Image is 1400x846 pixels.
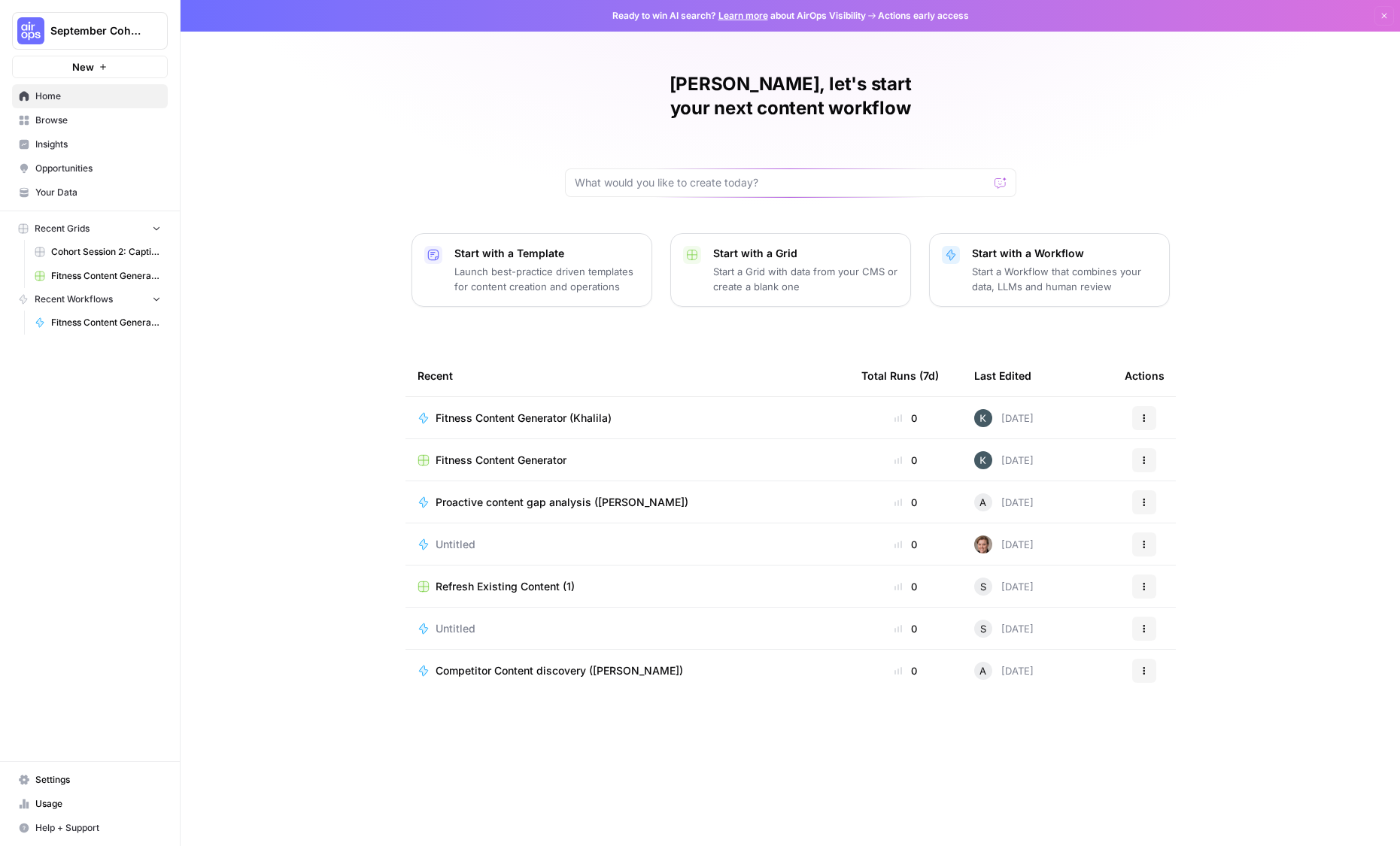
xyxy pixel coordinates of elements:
button: New [12,56,168,78]
span: S [980,579,986,594]
span: Untitled [436,537,475,552]
span: A [979,663,986,678]
div: [DATE] [974,620,1034,638]
span: Proactive content gap analysis ([PERSON_NAME]) [436,495,688,510]
p: Start with a Template [454,246,639,261]
span: September Cohort [50,23,141,38]
span: Ready to win AI search? about AirOps Visibility [612,9,866,23]
span: Insights [35,138,161,151]
a: Fitness Content Generator (Khalila) [418,411,837,426]
p: Start with a Grid [713,246,898,261]
a: Untitled [418,621,837,636]
button: Start with a WorkflowStart a Workflow that combines your data, LLMs and human review [929,233,1170,307]
span: Usage [35,797,161,811]
span: Browse [35,114,161,127]
span: Competitor Content discovery ([PERSON_NAME]) [436,663,683,678]
a: Browse [12,108,168,132]
a: Refresh Existing Content (1) [418,579,837,594]
div: [DATE] [974,409,1034,427]
button: Workspace: September Cohort [12,12,168,50]
a: Fitness Content Generator [28,264,168,288]
span: Opportunities [35,162,161,175]
img: wnnsdyqcbyll0xvaac1xmfh8kzbf [974,451,992,469]
span: Fitness Content Generator (Khalila) [51,316,161,329]
p: Start a Workflow that combines your data, LLMs and human review [972,264,1157,294]
a: Learn more [718,10,768,21]
div: 0 [861,537,950,552]
a: Cohort Session 2: Caption Generation Grid [28,240,168,264]
div: [DATE] [974,451,1034,469]
button: Start with a GridStart a Grid with data from your CMS or create a blank one [670,233,911,307]
div: [DATE] [974,493,1034,511]
img: September Cohort Logo [17,17,44,44]
a: Fitness Content Generator [418,453,837,468]
span: Actions early access [878,9,969,23]
div: Last Edited [974,355,1031,396]
input: What would you like to create today? [575,175,989,190]
span: Untitled [436,621,475,636]
span: Help + Support [35,821,161,835]
div: 0 [861,621,950,636]
span: Fitness Content Generator (Khalila) [436,411,612,426]
p: Launch best-practice driven templates for content creation and operations [454,264,639,294]
div: Recent [418,355,837,396]
span: S [980,621,986,636]
button: Start with a TemplateLaunch best-practice driven templates for content creation and operations [411,233,652,307]
p: Start with a Workflow [972,246,1157,261]
div: 0 [861,411,950,426]
span: Recent Workflows [35,293,113,306]
div: 0 [861,663,950,678]
a: Competitor Content discovery ([PERSON_NAME]) [418,663,837,678]
span: Settings [35,773,161,787]
p: Start a Grid with data from your CMS or create a blank one [713,264,898,294]
button: Help + Support [12,816,168,840]
span: Home [35,89,161,103]
span: Cohort Session 2: Caption Generation Grid [51,245,161,259]
div: 0 [861,495,950,510]
span: Your Data [35,186,161,199]
a: Proactive content gap analysis ([PERSON_NAME]) [418,495,837,510]
img: 894gttvz9wke5ep6j4bcvijddnxm [974,535,992,553]
span: Fitness Content Generator [51,269,161,283]
div: 0 [861,579,950,594]
div: 0 [861,453,950,468]
div: [DATE] [974,535,1034,553]
a: Usage [12,792,168,816]
a: Opportunities [12,156,168,180]
span: Refresh Existing Content (1) [436,579,575,594]
div: Total Runs (7d) [861,355,939,396]
a: Home [12,84,168,108]
span: New [72,59,94,74]
div: [DATE] [974,578,1034,596]
button: Recent Workflows [12,288,168,311]
a: Insights [12,132,168,156]
span: Fitness Content Generator [436,453,566,468]
button: Recent Grids [12,217,168,240]
a: Fitness Content Generator (Khalila) [28,311,168,335]
a: Settings [12,768,168,792]
a: Your Data [12,180,168,205]
span: Recent Grids [35,222,90,235]
img: wnnsdyqcbyll0xvaac1xmfh8kzbf [974,409,992,427]
div: [DATE] [974,662,1034,680]
span: A [979,495,986,510]
div: Actions [1125,355,1165,396]
a: Untitled [418,537,837,552]
h1: [PERSON_NAME], let's start your next content workflow [565,72,1016,120]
